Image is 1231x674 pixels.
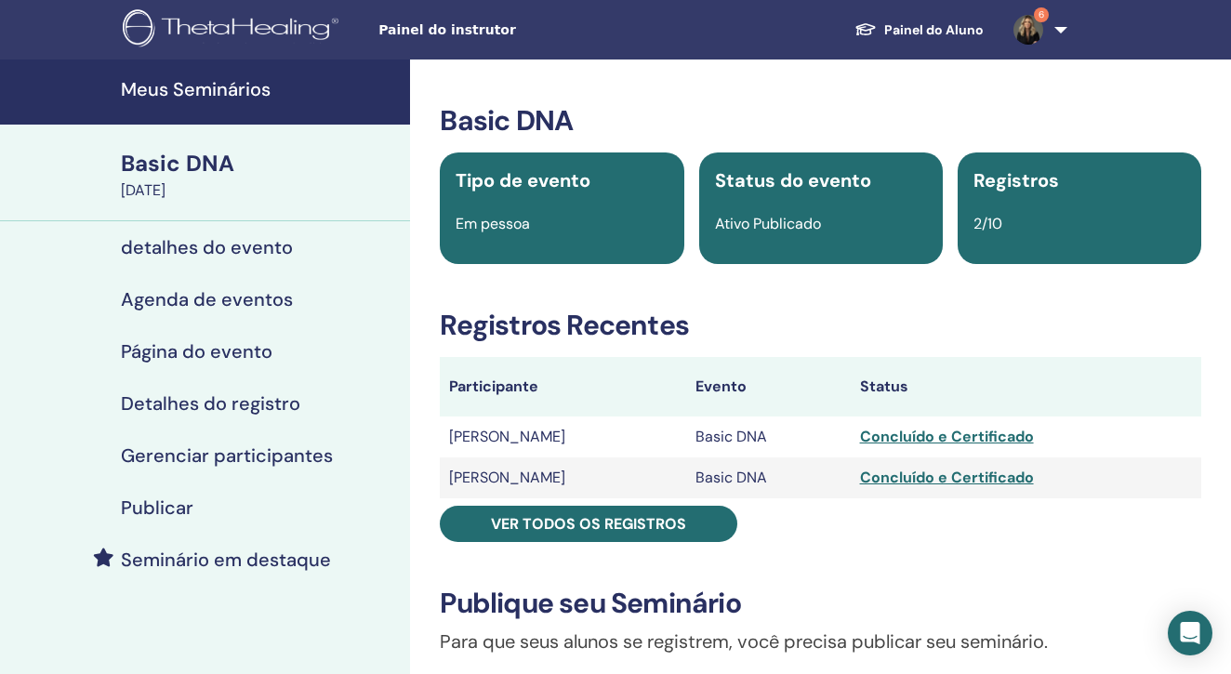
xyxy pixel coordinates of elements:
span: Ativo Publicado [715,214,821,233]
div: Open Intercom Messenger [1168,611,1212,655]
img: default.jpg [1013,15,1043,45]
h3: Registros Recentes [440,309,1201,342]
h4: detalhes do evento [121,236,293,258]
h4: Detalhes do registro [121,392,300,415]
td: Basic DNA [686,416,851,457]
h4: Meus Seminários [121,78,399,100]
span: 6 [1034,7,1049,22]
td: [PERSON_NAME] [440,416,685,457]
h4: Seminário em destaque [121,548,331,571]
span: 2/10 [973,214,1002,233]
th: Status [851,357,1201,416]
a: Painel do Aluno [840,13,999,47]
td: [PERSON_NAME] [440,457,685,498]
p: Para que seus alunos se registrem, você precisa publicar seu seminário. [440,628,1201,655]
span: Status do evento [715,168,871,192]
img: logo.png [123,9,345,51]
td: Basic DNA [686,457,851,498]
span: Ver todos os registros [491,514,686,534]
div: Basic DNA [121,148,399,179]
th: Evento [686,357,851,416]
h4: Página do evento [121,340,272,363]
div: [DATE] [121,179,399,202]
span: Em pessoa [456,214,530,233]
h3: Basic DNA [440,104,1201,138]
h3: Publique seu Seminário [440,587,1201,620]
span: Painel do instrutor [378,20,657,40]
h4: Gerenciar participantes [121,444,333,467]
div: Concluído e Certificado [860,426,1192,448]
div: Concluído e Certificado [860,467,1192,489]
h4: Agenda de eventos [121,288,293,311]
img: graduation-cap-white.svg [854,21,877,37]
span: Tipo de evento [456,168,590,192]
a: Basic DNA[DATE] [110,148,410,202]
span: Registros [973,168,1059,192]
h4: Publicar [121,496,193,519]
th: Participante [440,357,685,416]
a: Ver todos os registros [440,506,737,542]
